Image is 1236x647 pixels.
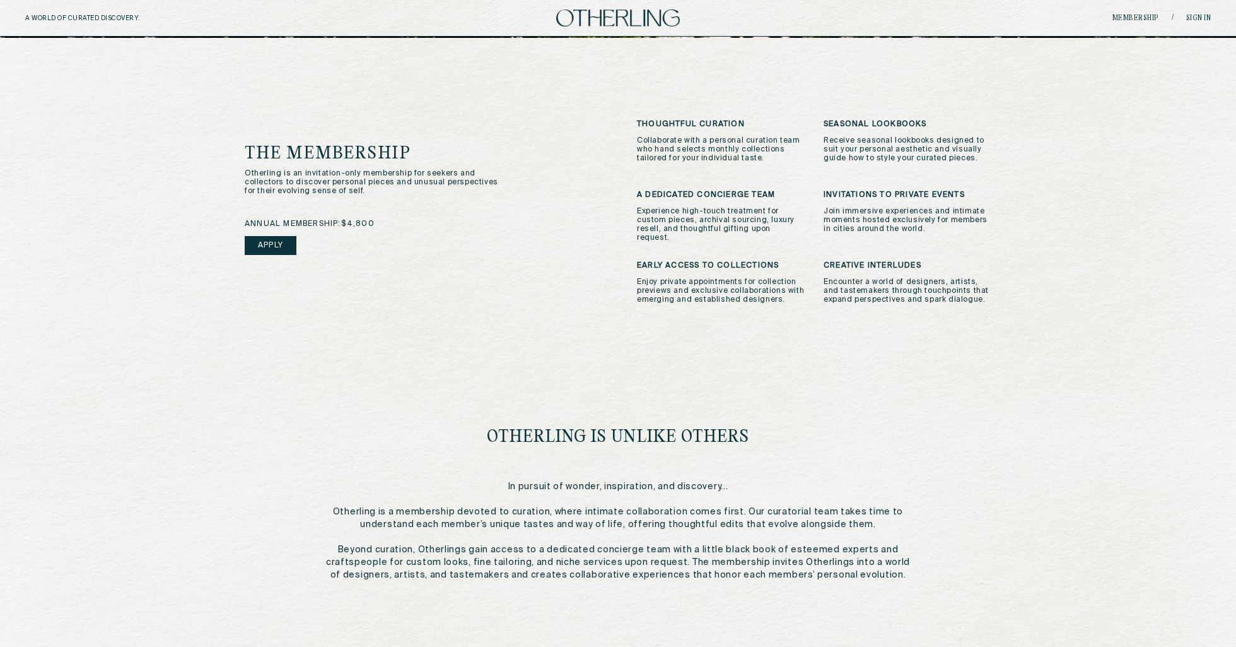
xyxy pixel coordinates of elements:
[245,220,375,229] span: annual membership: $4,800
[824,191,991,199] h3: invitations to private events
[556,9,680,27] img: logo
[824,207,991,234] p: Join immersive experiences and intimate moments hosted exclusively for members in cities around t...
[245,145,558,163] h1: the membership
[487,429,749,446] h1: otherling is unlike others
[637,191,805,199] h3: a dedicated Concierge team
[824,278,991,304] p: Encounter a world of designers, artists, and tastemakers through touchpoints that expand perspect...
[1112,15,1159,22] a: Membership
[824,120,991,129] h3: seasonal lookbooks
[824,136,991,163] p: Receive seasonal lookbooks designed to suit your personal aesthetic and visually guide how to sty...
[326,480,911,581] p: In pursuit of wonder, inspiration, and discovery... Otherling is a membership devoted to curation...
[824,261,991,270] h3: CREATIVE INTERLUDES
[25,15,195,22] h5: A WORLD OF CURATED DISCOVERY.
[245,169,510,196] p: Otherling is an invitation-only membership for seekers and collectors to discover personal pieces...
[637,120,805,129] h3: thoughtful curation
[1186,15,1211,22] a: Sign in
[245,236,296,255] a: Apply
[637,278,805,304] p: Enjoy private appointments for collection previews and exclusive collaborations with emerging and...
[637,207,805,242] p: Experience high-touch treatment for custom pieces, archival sourcing, luxury resell, and thoughtf...
[637,261,805,270] h3: early access to collections
[637,136,805,163] p: Collaborate with a personal curation team who hand selects monthly collections tailored for your ...
[1172,13,1174,23] span: /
